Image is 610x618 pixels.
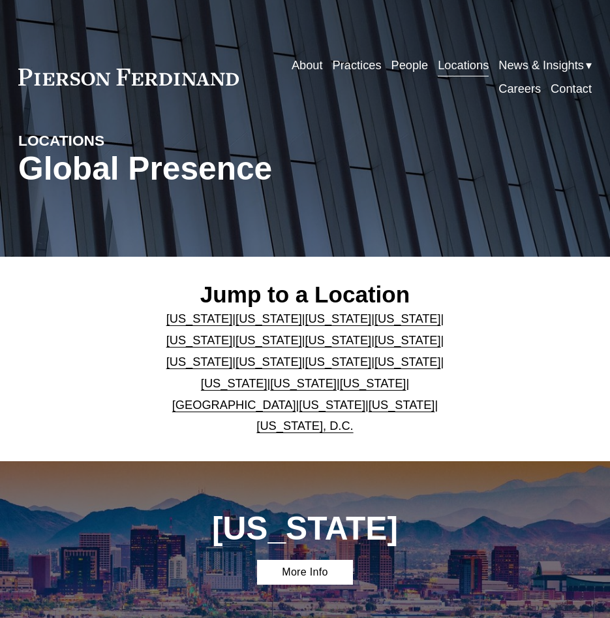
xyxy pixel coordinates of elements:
[18,131,162,150] h4: LOCATIONS
[256,419,353,432] a: [US_STATE], D.C.
[498,55,584,76] span: News & Insights
[333,54,382,77] a: Practices
[374,355,441,368] a: [US_STATE]
[185,510,424,547] h1: [US_STATE]
[374,312,441,325] a: [US_STATE]
[305,312,372,325] a: [US_STATE]
[551,77,592,101] a: Contact
[257,560,352,585] a: More Info
[236,333,302,347] a: [US_STATE]
[270,376,337,390] a: [US_STATE]
[340,376,406,390] a: [US_STATE]
[166,333,233,347] a: [US_STATE]
[299,398,365,412] a: [US_STATE]
[138,281,472,309] h2: Jump to a Location
[305,333,372,347] a: [US_STATE]
[138,308,472,437] p: | | | | | | | | | | | | | | | | | |
[305,355,372,368] a: [US_STATE]
[172,398,296,412] a: [GEOGRAPHIC_DATA]
[369,398,435,412] a: [US_STATE]
[166,312,233,325] a: [US_STATE]
[236,312,302,325] a: [US_STATE]
[292,54,323,77] a: About
[374,333,441,347] a: [US_STATE]
[201,376,267,390] a: [US_STATE]
[438,54,489,77] a: Locations
[391,54,428,77] a: People
[18,150,401,187] h1: Global Presence
[498,54,592,77] a: folder dropdown
[166,355,233,368] a: [US_STATE]
[236,355,302,368] a: [US_STATE]
[498,77,541,101] a: Careers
